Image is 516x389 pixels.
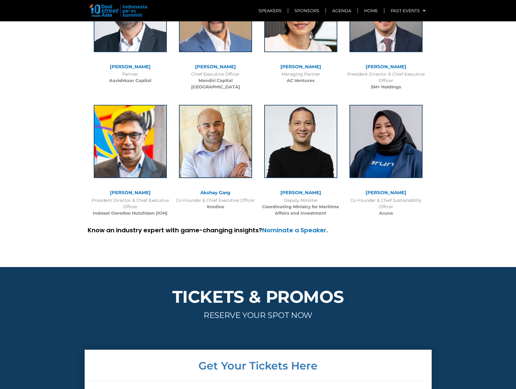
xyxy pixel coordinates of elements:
div: Managing Partner [261,71,340,84]
a: Home [358,4,384,18]
a: Past Events [384,4,432,18]
img: rachmat [264,105,337,178]
a: Agenda [326,4,357,18]
b: AC Ventures [287,78,314,83]
a: [PERSON_NAME] [110,190,151,195]
h3: RESERVE YOUR SPOT NOW [88,311,429,319]
b: Kredivo [207,204,224,209]
a: [PERSON_NAME] [366,190,406,195]
a: [PERSON_NAME] [110,64,151,70]
a: [PERSON_NAME] [280,64,321,70]
div: Partner [91,71,170,84]
div: Deputy Minister [261,197,340,216]
b: SM+ Holdings [371,84,401,90]
div: Chief Executive Officer [176,71,255,90]
b: Aruna [379,210,393,216]
div: President Director & Chief Executive Officer [346,71,426,90]
p: Know an industry expert with game-changing insights? . [88,226,429,235]
b: Aavishkaar Capital [109,78,151,83]
div: Co-Founder & Chief Sustainability Officer [346,197,426,216]
a: Sponsors [288,4,325,18]
img: garg_akshay [179,105,252,178]
a: Akshay Garg [200,190,230,195]
h2: TICKETS & PROMOS [88,288,429,305]
b: Mandiri Capital [GEOGRAPHIC_DATA] [191,78,240,90]
a: Speakers [252,4,288,18]
img: Vikram Sinha [94,105,167,178]
a: [PERSON_NAME] [280,190,321,195]
b: Coordinating Ministry for Maritime Affairs and Investment [262,204,339,216]
div: President Director & Chief Executive Officer [91,197,170,216]
a: [PERSON_NAME] [195,64,236,70]
h4: Get Your Tickets Here [91,360,426,371]
b: Indosat Ooredoo Hutchison (IOH) [93,210,167,216]
div: Co-Founder & Chief Executive Officer [176,197,255,210]
img: Photo Utari Octavianty (Aruna) [349,105,423,178]
a: [PERSON_NAME] [366,64,406,70]
a: Nominate a Speaker [262,226,326,234]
